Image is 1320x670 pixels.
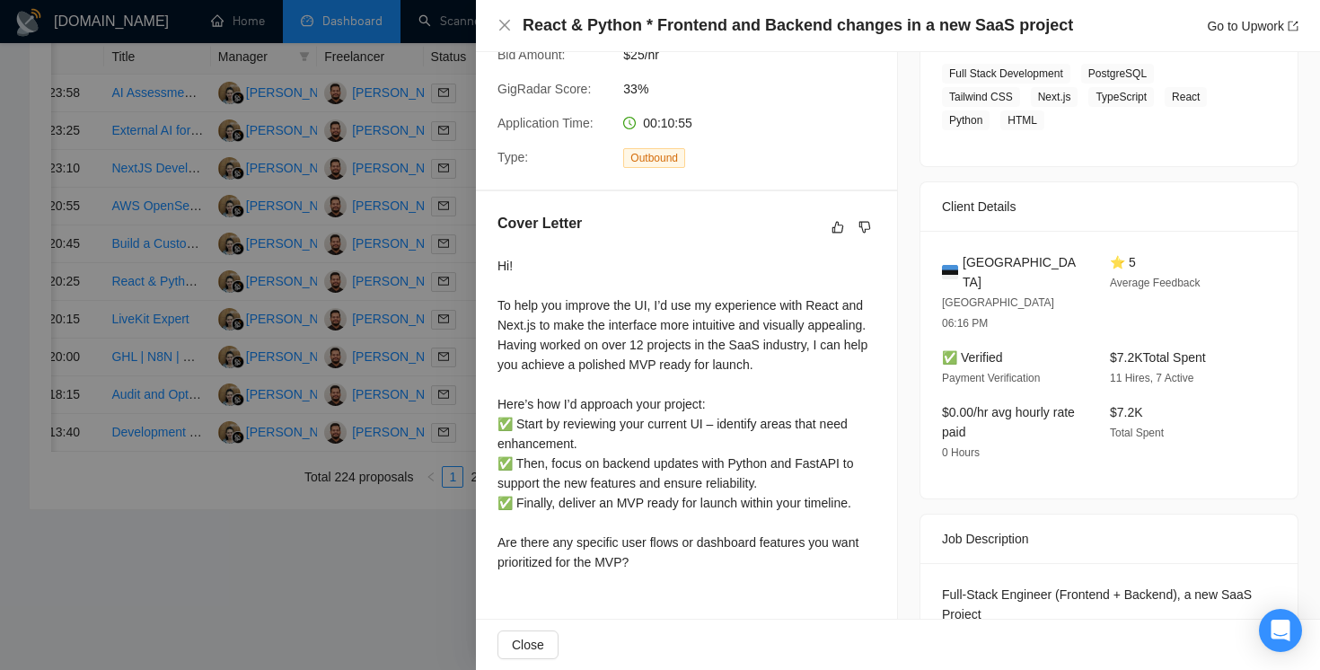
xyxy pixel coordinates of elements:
span: Total Spent [1110,427,1164,439]
span: $7.2K Total Spent [1110,350,1206,365]
div: Hi! To help you improve the UI, I’d use my experience with React and Next.js to make the interfac... [497,256,876,572]
span: $0.00/hr avg hourly rate paid [942,405,1075,439]
span: Outbound [623,148,685,168]
span: TypeScript [1088,87,1154,107]
span: 33% [623,79,893,99]
span: ✅ Verified [942,350,1003,365]
img: 🇪🇪 [942,262,958,282]
span: clock-circle [623,117,636,129]
span: Full Stack Development [942,64,1070,84]
span: [GEOGRAPHIC_DATA] 06:16 PM [942,296,1054,330]
span: Close [512,635,544,655]
span: 11 Hires, 7 Active [1110,372,1193,384]
h5: Cover Letter [497,213,582,234]
span: $7.2K [1110,405,1143,419]
span: $25/hr [623,45,893,65]
div: Job Description [942,515,1276,563]
button: like [827,216,849,238]
div: Open Intercom Messenger [1259,609,1302,652]
span: dislike [858,220,871,234]
span: React [1165,87,1207,107]
span: 00:10:55 [643,116,692,130]
button: dislike [854,216,876,238]
button: Close [497,630,559,659]
h4: React & Python * Frontend and Backend changes in a new SaaS project [523,14,1073,37]
span: export [1288,21,1298,31]
span: Next.js [1031,87,1078,107]
span: Python [942,110,990,130]
span: GigRadar Score: [497,82,591,96]
div: Client Details [942,182,1276,231]
span: Application Time: [497,116,594,130]
span: HTML [1000,110,1044,130]
span: Average Feedback [1110,277,1201,289]
button: Close [497,18,512,33]
span: like [832,220,844,234]
span: close [497,18,512,32]
span: Payment Verification [942,372,1040,384]
span: Tailwind CSS [942,87,1020,107]
span: 0 Hours [942,446,980,459]
a: Go to Upworkexport [1207,19,1298,33]
span: Type: [497,150,528,164]
span: PostgreSQL [1081,64,1154,84]
span: ⭐ 5 [1110,255,1136,269]
span: [GEOGRAPHIC_DATA] [963,252,1081,292]
span: Bid Amount: [497,48,566,62]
